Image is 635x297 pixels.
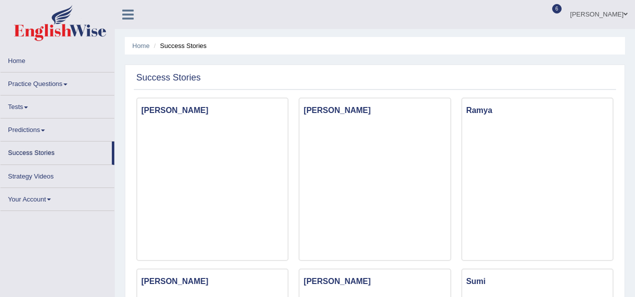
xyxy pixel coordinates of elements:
[552,4,562,13] span: 6
[0,188,114,207] a: Your Account
[0,118,114,138] a: Predictions
[0,165,114,184] a: Strategy Videos
[0,95,114,115] a: Tests
[462,103,613,117] h3: Ramya
[137,103,288,117] h3: [PERSON_NAME]
[300,103,450,117] h3: [PERSON_NAME]
[137,274,288,288] h3: [PERSON_NAME]
[151,41,206,50] li: Success Stories
[0,72,114,92] a: Practice Questions
[462,274,613,288] h3: Sumi
[132,42,150,49] a: Home
[0,49,114,69] a: Home
[300,274,450,288] h3: [PERSON_NAME]
[0,141,112,161] a: Success Stories
[136,73,201,83] h2: Success Stories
